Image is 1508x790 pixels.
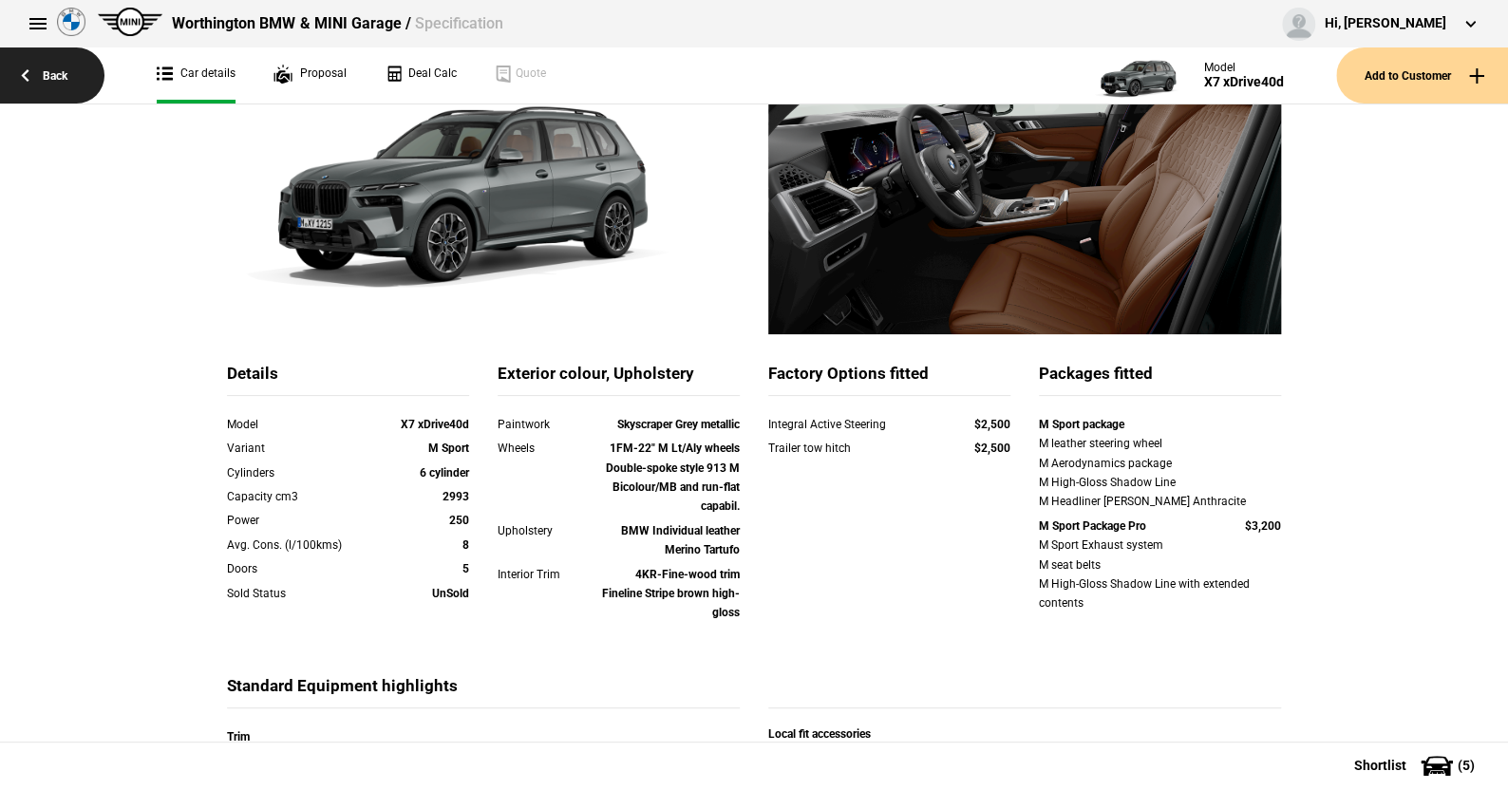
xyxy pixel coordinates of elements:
[401,418,469,431] strong: X7 xDrive40d
[227,730,250,743] strong: Trim
[974,418,1010,431] strong: $2,500
[1039,418,1124,431] strong: M Sport package
[227,363,469,396] div: Details
[1204,74,1284,90] div: X7 xDrive40d
[449,514,469,527] strong: 250
[1354,759,1406,772] span: Shortlist
[227,536,372,555] div: Avg. Cons. (l/100kms)
[172,13,502,34] div: Worthington BMW & MINI Garage /
[443,490,469,503] strong: 2993
[1039,434,1281,512] div: M leather steering wheel M Aerodynamics package M High-Gloss Shadow Line M Headliner [PERSON_NAME...
[420,466,469,480] strong: 6 cylinder
[1458,759,1475,772] span: ( 5 )
[57,8,85,36] img: bmw.png
[1204,61,1284,74] div: Model
[498,521,594,540] div: Upholstery
[227,559,372,578] div: Doors
[273,47,347,103] a: Proposal
[768,363,1010,396] div: Factory Options fitted
[157,47,236,103] a: Car details
[606,442,740,513] strong: 1FM-22" M Lt/Aly wheels Double-spoke style 913 M Bicolour/MB and run-flat capabil.
[498,565,594,584] div: Interior Trim
[768,439,938,458] div: Trailer tow hitch
[227,487,372,506] div: Capacity cm3
[414,14,502,32] span: Specification
[1245,519,1281,533] strong: $3,200
[498,363,740,396] div: Exterior colour, Upholstery
[462,562,469,575] strong: 5
[227,511,372,530] div: Power
[1336,47,1508,103] button: Add to Customer
[227,463,372,482] div: Cylinders
[768,727,871,741] strong: Local fit accessories
[768,415,938,434] div: Integral Active Steering
[428,442,469,455] strong: M Sport
[1039,519,1146,533] strong: M Sport Package Pro
[227,584,372,603] div: Sold Status
[462,538,469,552] strong: 8
[1039,363,1281,396] div: Packages fitted
[98,8,162,36] img: mini.png
[227,675,740,708] div: Standard Equipment highlights
[227,439,372,458] div: Variant
[385,47,457,103] a: Deal Calc
[498,415,594,434] div: Paintwork
[617,418,740,431] strong: Skyscraper Grey metallic
[1325,14,1446,33] div: Hi, [PERSON_NAME]
[1326,742,1508,789] button: Shortlist(5)
[1039,536,1281,613] div: M Sport Exhaust system M seat belts M High-Gloss Shadow Line with extended contents
[498,439,594,458] div: Wheels
[432,587,469,600] strong: UnSold
[227,415,372,434] div: Model
[621,524,740,556] strong: BMW Individual leather Merino Tartufo
[602,568,740,620] strong: 4KR-Fine-wood trim Fineline Stripe brown high-gloss
[974,442,1010,455] strong: $2,500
